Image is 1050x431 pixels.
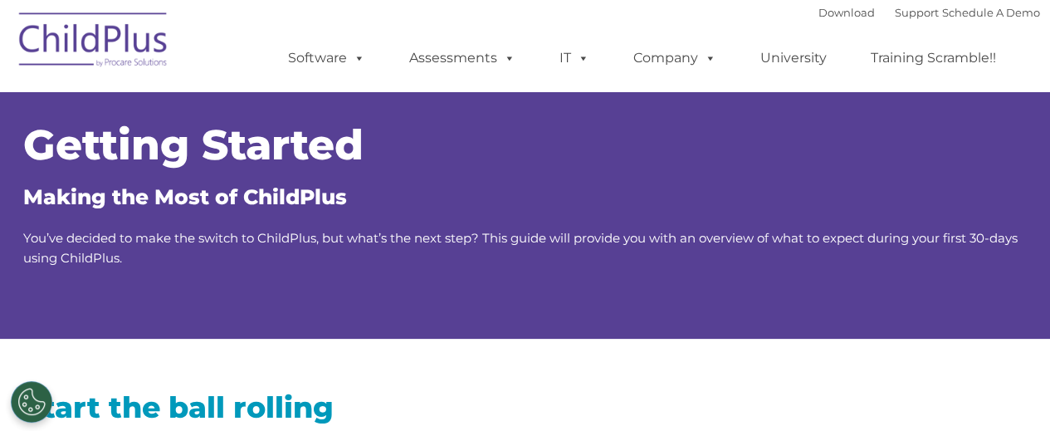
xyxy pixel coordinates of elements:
a: Download [818,6,875,19]
a: Company [617,42,733,75]
span: You’ve decided to make the switch to ChildPlus, but what’s the next step? This guide will provide... [23,230,1018,266]
a: Support [895,6,939,19]
a: Training Scramble!! [854,42,1013,75]
span: Getting Started [23,120,364,170]
a: Assessments [393,42,532,75]
a: IT [543,42,606,75]
a: Schedule A Demo [942,6,1040,19]
a: Software [271,42,382,75]
h2: Start the ball rolling [23,389,513,426]
img: ChildPlus by Procare Solutions [11,1,177,84]
iframe: Chat Widget [967,351,1050,431]
button: Cookies Settings [11,381,52,423]
span: Making the Most of ChildPlus [23,184,347,209]
font: | [818,6,1040,19]
a: University [744,42,843,75]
